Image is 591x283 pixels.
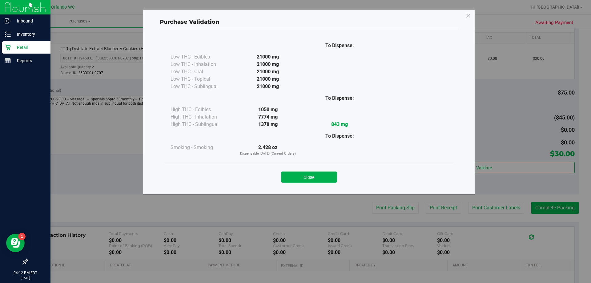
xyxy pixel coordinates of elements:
[232,75,304,83] div: 21000 mg
[304,132,376,140] div: To Dispense:
[171,106,232,113] div: High THC - Edibles
[232,106,304,113] div: 1050 mg
[171,68,232,75] div: Low THC - Oral
[3,276,48,280] p: [DATE]
[232,151,304,156] p: Dispensable [DATE] (Current Orders)
[5,31,11,37] inline-svg: Inventory
[11,57,48,64] p: Reports
[232,113,304,121] div: 7774 mg
[5,44,11,51] inline-svg: Retail
[11,17,48,25] p: Inbound
[6,234,25,252] iframe: Resource center
[331,121,348,127] strong: 843 mg
[171,144,232,151] div: Smoking - Smoking
[171,113,232,121] div: High THC - Inhalation
[18,233,26,240] iframe: Resource center unread badge
[11,30,48,38] p: Inventory
[232,121,304,128] div: 1378 mg
[232,61,304,68] div: 21000 mg
[232,144,304,156] div: 2.428 oz
[304,95,376,102] div: To Dispense:
[304,42,376,49] div: To Dispense:
[3,270,48,276] p: 04:12 PM EDT
[171,83,232,90] div: Low THC - Sublingual
[171,61,232,68] div: Low THC - Inhalation
[281,172,337,183] button: Close
[5,58,11,64] inline-svg: Reports
[11,44,48,51] p: Retail
[171,53,232,61] div: Low THC - Edibles
[232,53,304,61] div: 21000 mg
[232,68,304,75] div: 21000 mg
[160,18,219,25] span: Purchase Validation
[171,121,232,128] div: High THC - Sublingual
[5,18,11,24] inline-svg: Inbound
[171,75,232,83] div: Low THC - Topical
[232,83,304,90] div: 21000 mg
